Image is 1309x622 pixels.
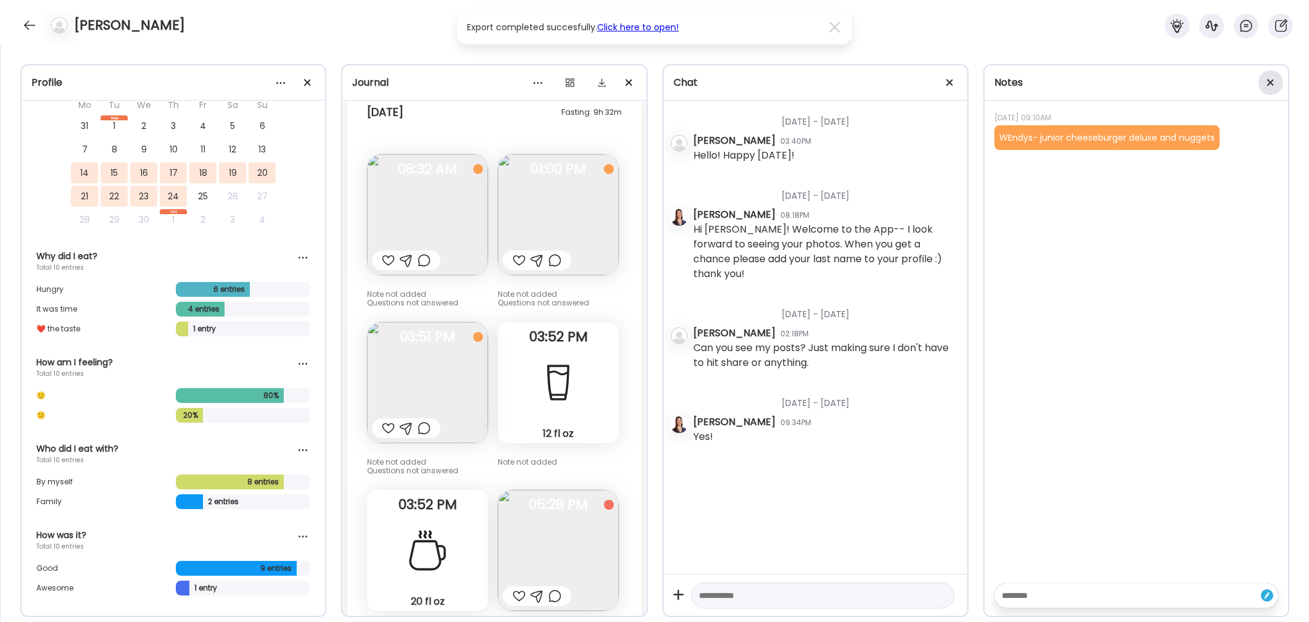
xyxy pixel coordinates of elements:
[219,139,246,160] div: 12
[367,457,426,467] span: Note not added
[671,327,688,344] img: bg-avatar-default.svg
[36,321,171,336] div: ❤️ the taste
[693,341,957,370] div: Can you see my posts? Just making sure I don't have to hit share or anything.
[189,162,217,183] div: 18
[36,529,310,542] div: How was it?
[498,154,619,275] img: images%2F28LImRd2k8dprukTTGzZYoimNzx1%2FZz5lbzFIsdgXjzO9Ub1s%2FgUOqHrNH1qtgaVV6l5m2_240
[249,209,276,230] div: 4
[260,561,292,576] div: 9 entries
[71,94,98,115] div: Mo
[71,139,98,160] div: 7
[367,164,488,175] span: 08:32 AM
[101,162,128,183] div: 15
[189,139,217,160] div: 11
[671,209,688,226] img: avatars%2FI7glDmu294XZYZYHk6UXYoQIUhT2
[247,475,279,489] div: 8 entries
[367,322,488,443] img: images%2F28LImRd2k8dprukTTGzZYoimNzx1%2FEWtkSrPVes4nPZnpbfDL%2FJu2d172sPdQ0XxJk3cBT_240
[249,139,276,160] div: 13
[367,105,403,120] div: [DATE]
[503,427,614,440] div: 12 fl oz
[36,442,310,455] div: Who did I eat with?
[101,115,128,136] div: 1
[71,162,98,183] div: 14
[693,326,775,341] div: [PERSON_NAME]
[367,289,426,299] span: Note not added
[130,139,157,160] div: 9
[693,415,775,429] div: [PERSON_NAME]
[498,457,557,467] span: Note not added
[188,302,220,317] div: 4 entries
[249,186,276,207] div: 27
[263,388,279,403] div: 80%
[160,115,187,136] div: 3
[674,75,957,90] div: Chat
[249,115,276,136] div: 6
[130,94,157,115] div: We
[780,328,809,339] div: 02:18PM
[467,20,822,35] div: Export completed succesfully.
[101,186,128,207] div: 22
[101,139,128,160] div: 8
[36,369,310,378] div: Total 10 entries
[36,475,171,489] div: By myself
[189,115,217,136] div: 4
[597,21,679,33] a: Click here to open!
[130,115,157,136] div: 2
[367,154,488,275] img: images%2F28LImRd2k8dprukTTGzZYoimNzx1%2FCFTV1qeE22UTZdIQT4rn%2FLEGSglXSk6ovr0houIEA_240
[160,186,187,207] div: 24
[183,408,198,423] div: 20%
[367,499,488,510] span: 03:52 PM
[36,282,171,297] div: Hungry
[71,186,98,207] div: 21
[994,75,1278,90] div: Notes
[693,207,775,222] div: [PERSON_NAME]
[693,101,957,133] div: [DATE] - [DATE]
[36,356,310,369] div: How am I feeling?
[219,162,246,183] div: 19
[367,297,458,308] span: Questions not answered
[36,494,171,509] div: Family
[101,115,128,120] div: Sep
[693,133,775,148] div: [PERSON_NAME]
[352,75,636,90] div: Journal
[671,416,688,433] img: avatars%2FI7glDmu294XZYZYHk6UXYoQIUhT2
[367,465,458,476] span: Questions not answered
[160,209,187,214] div: Oct
[160,94,187,115] div: Th
[498,289,557,299] span: Note not added
[693,222,957,281] div: Hi [PERSON_NAME]! Welcome to the App-- I look forward to seeing your photos. When you get a chanc...
[498,499,619,510] span: 05:28 PM
[130,162,157,183] div: 16
[498,297,589,308] span: Questions not answered
[561,105,622,120] div: Fasting: 9h 32m
[994,110,1278,125] div: [DATE] 09:10AM
[160,209,187,230] div: 1
[994,125,1220,150] div: WEndys- junior cheeseburger deluxe and nuggets
[130,209,157,230] div: 30
[101,209,128,230] div: 29
[31,75,315,90] div: Profile
[36,455,310,465] div: Total 10 entries
[693,175,957,207] div: [DATE] - [DATE]
[74,15,185,35] h4: [PERSON_NAME]
[36,302,171,317] div: It was time
[71,209,98,230] div: 28
[219,94,246,115] div: Sa
[36,388,171,403] div: 🙂
[693,293,957,326] div: [DATE] - [DATE]
[189,186,217,207] div: 25
[36,542,310,551] div: Total 10 entries
[372,595,483,608] div: 20 fl oz
[189,209,217,230] div: 2
[219,115,246,136] div: 5
[249,94,276,115] div: Su
[219,186,246,207] div: 26
[36,263,310,272] div: Total 10 entries
[36,581,171,595] div: Awesome
[208,494,239,509] div: 2 entries
[693,382,957,415] div: [DATE] - [DATE]
[189,94,217,115] div: Fr
[671,135,688,152] img: bg-avatar-default.svg
[36,408,171,423] div: 😕
[71,115,98,136] div: 31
